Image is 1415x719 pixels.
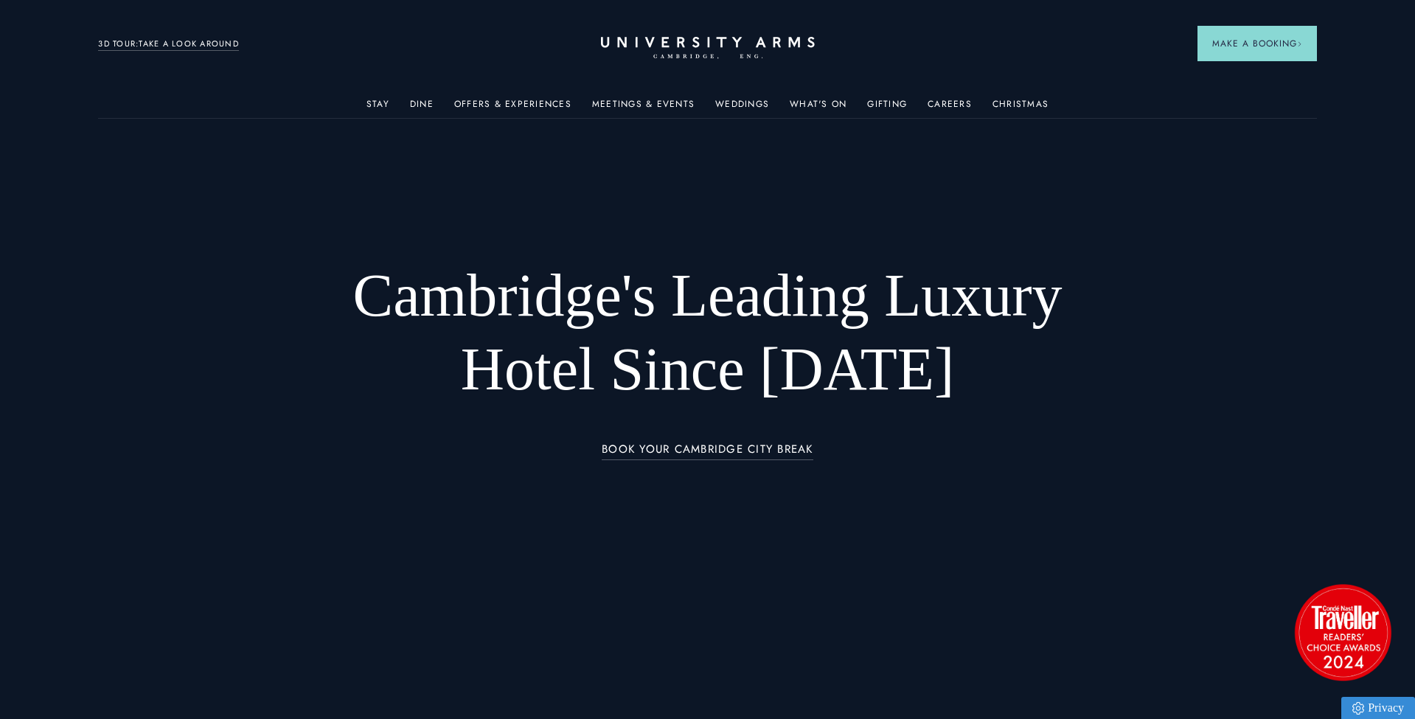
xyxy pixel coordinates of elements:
[790,99,846,118] a: What's On
[715,99,769,118] a: Weddings
[592,99,695,118] a: Meetings & Events
[867,99,907,118] a: Gifting
[928,99,972,118] a: Careers
[602,443,813,460] a: BOOK YOUR CAMBRIDGE CITY BREAK
[1352,702,1364,715] img: Privacy
[1297,41,1302,46] img: Arrow icon
[454,99,571,118] a: Offers & Experiences
[1341,697,1415,719] a: Privacy
[1287,577,1398,687] img: image-2524eff8f0c5d55edbf694693304c4387916dea5-1501x1501-png
[1212,37,1302,50] span: Make a Booking
[366,99,389,118] a: Stay
[601,37,815,60] a: Home
[410,99,434,118] a: Dine
[1197,26,1317,61] button: Make a BookingArrow icon
[992,99,1049,118] a: Christmas
[98,38,239,51] a: 3D TOUR:TAKE A LOOK AROUND
[314,259,1101,406] h1: Cambridge's Leading Luxury Hotel Since [DATE]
